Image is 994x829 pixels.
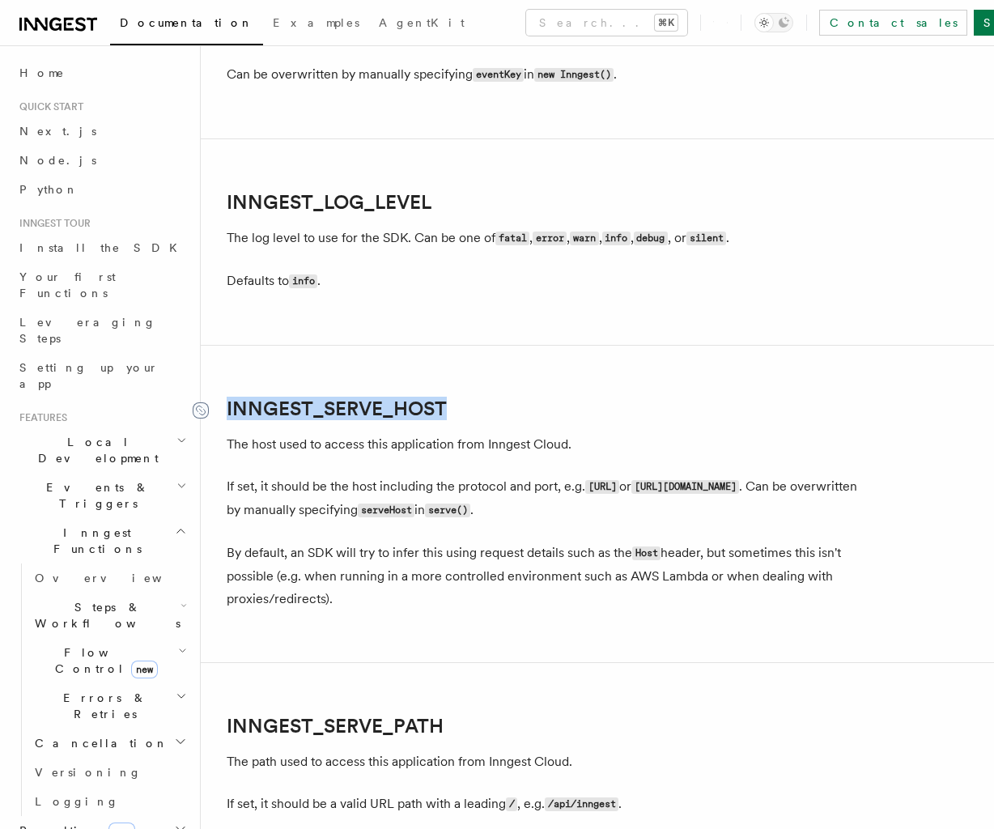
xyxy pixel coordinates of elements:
code: warn [570,232,598,245]
span: Local Development [13,434,176,466]
span: Setting up your app [19,361,159,390]
code: debug [634,232,668,245]
span: Quick start [13,100,83,113]
a: INNGEST_SERVE_PATH [227,715,444,738]
span: Install the SDK [19,241,187,254]
button: Local Development [13,427,190,473]
code: serveHost [358,504,414,517]
code: /api/inngest [545,797,618,811]
p: The path used to access this application from Inngest Cloud. [227,750,874,773]
code: [URL][DOMAIN_NAME] [631,480,739,494]
button: Search...⌘K [526,10,687,36]
span: Your first Functions [19,270,116,300]
code: serve() [425,504,470,517]
span: Events & Triggers [13,479,176,512]
code: fatal [495,232,529,245]
code: info [289,274,317,288]
a: Examples [263,5,369,44]
a: Setting up your app [13,353,190,398]
button: Events & Triggers [13,473,190,518]
button: Cancellation [28,729,190,758]
p: If set, it should be the host including the protocol and port, e.g. or . Can be overwritten by ma... [227,475,874,522]
span: Errors & Retries [28,690,176,722]
span: Cancellation [28,735,168,751]
a: INNGEST_LOG_LEVEL [227,191,431,214]
span: Leveraging Steps [19,316,156,345]
code: [URL] [585,480,619,494]
span: Steps & Workflows [28,599,181,631]
a: Leveraging Steps [13,308,190,353]
span: Flow Control [28,644,178,677]
p: By default, an SDK will try to infer this using request details such as the header, but sometimes... [227,542,874,610]
span: Home [19,65,65,81]
span: new [131,661,158,678]
code: new Inngest() [534,68,614,82]
span: Examples [273,16,359,29]
code: info [602,232,631,245]
a: Logging [28,787,190,816]
a: Node.js [13,146,190,175]
p: If set, it should be a valid URL path with a leading , e.g. . [227,793,874,816]
span: Overview [35,572,202,585]
span: Node.js [19,154,96,167]
code: Host [632,546,661,560]
span: Versioning [35,766,142,779]
kbd: ⌘K [655,15,678,31]
a: Python [13,175,190,204]
span: AgentKit [379,16,465,29]
span: Inngest Functions [13,525,175,557]
p: Can be overwritten by manually specifying in . [227,63,874,87]
span: Next.js [19,125,96,138]
a: Contact sales [819,10,967,36]
code: / [506,797,517,811]
p: The log level to use for the SDK. Can be one of , , , , , or . [227,227,874,250]
button: Steps & Workflows [28,593,190,638]
p: Defaults to . [227,270,874,293]
span: Features [13,411,67,424]
span: Inngest tour [13,217,91,230]
a: INNGEST_SERVE_HOST [227,397,447,420]
button: Errors & Retries [28,683,190,729]
span: Python [19,183,79,196]
code: error [533,232,567,245]
button: Inngest Functions [13,518,190,563]
span: Documentation [120,16,253,29]
a: Versioning [28,758,190,787]
a: Overview [28,563,190,593]
div: Inngest Functions [13,563,190,816]
a: Your first Functions [13,262,190,308]
button: Toggle dark mode [754,13,793,32]
a: Documentation [110,5,263,45]
code: eventKey [473,68,524,82]
a: Install the SDK [13,233,190,262]
a: Next.js [13,117,190,146]
p: The host used to access this application from Inngest Cloud. [227,433,874,456]
a: AgentKit [369,5,474,44]
a: Home [13,58,190,87]
button: Flow Controlnew [28,638,190,683]
code: silent [686,232,726,245]
span: Logging [35,795,119,808]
